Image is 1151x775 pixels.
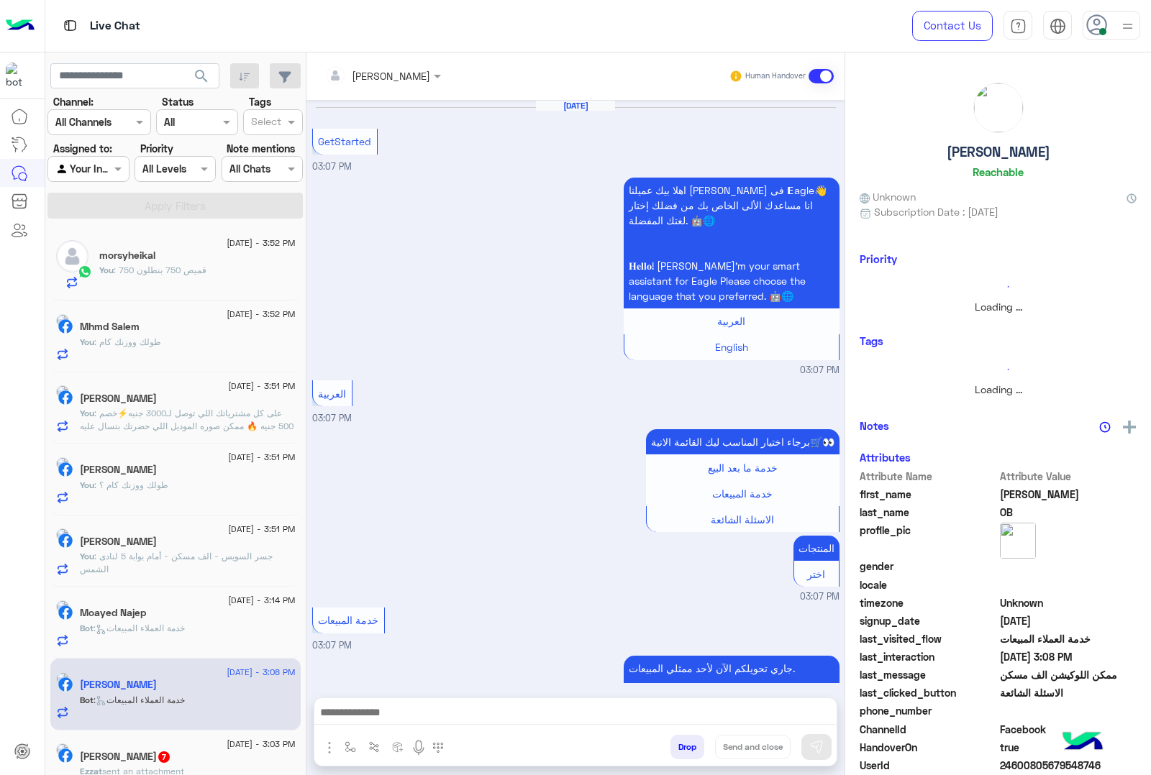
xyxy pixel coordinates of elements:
[860,685,997,700] span: last_clicked_button
[58,319,73,334] img: Facebook
[1010,18,1027,35] img: tab
[860,613,997,628] span: signup_date
[80,607,146,619] h5: Moayed Najep
[860,189,916,204] span: Unknown
[312,413,352,423] span: 03:07 PM
[227,141,295,156] label: Note mentions
[58,748,73,763] img: Facebook
[56,457,69,470] img: picture
[1123,421,1136,434] img: add
[1000,469,1137,484] span: Attribute Value
[1000,523,1036,559] img: picture
[368,741,380,753] img: Trigger scenario
[80,694,94,705] span: Bot
[227,308,295,321] span: [DATE] - 3:52 PM
[228,523,295,536] span: [DATE] - 3:51 PM
[80,408,294,431] span: على كل مشترياتك اللي توصل لـ3000 جنيه⚡خصم 500 جنيه 🔥 ممكن صوره الموديل اللي حضرتك بتسال عليه
[321,739,338,756] img: send attachment
[58,605,73,620] img: Facebook
[708,462,778,474] span: خدمة ما بعد البيع
[99,265,114,275] span: You
[860,334,1137,347] h6: Tags
[860,487,997,502] span: first_name
[318,135,371,147] span: GetStarted
[793,536,840,561] p: 20/8/2025, 3:07 PM
[1099,421,1111,433] img: notes
[80,623,94,633] span: Bot
[312,161,352,172] span: 03:07 PM
[227,738,295,751] span: [DATE] - 3:03 PM
[860,740,997,755] span: HandoverOn
[947,144,1050,160] h5: [PERSON_NAME]
[1050,18,1066,35] img: tab
[860,559,997,574] span: gender
[860,667,997,682] span: last_message
[58,677,73,692] img: Facebook
[58,390,73,405] img: Facebook
[860,722,997,737] span: ChannelId
[228,451,295,464] span: [DATE] - 3:51 PM
[80,551,273,574] span: جسر السويس - الف مسكن - أمام بوابة 5 لنادى الشمس
[228,594,295,607] span: [DATE] - 3:14 PM
[715,735,791,759] button: Send and close
[874,204,998,219] span: Subscription Date : [DATE]
[80,408,94,418] span: You
[227,237,295,249] span: [DATE] - 3:52 PM
[392,741,404,753] img: create order
[249,114,281,132] div: Select
[80,464,157,476] h5: محمد ناصر الدنديطي
[80,321,140,333] h5: Mhmd Salem
[114,265,206,275] span: قميص 750 بنطلون 750
[386,735,410,758] button: create order
[1000,595,1137,610] span: Unknown
[712,487,773,500] span: خدمة المبيعات
[47,193,303,219] button: Apply Filters
[860,703,997,718] span: phone_number
[863,274,1133,299] div: loading...
[745,70,806,82] small: Human Handover
[536,101,615,111] h6: [DATE]
[1000,487,1137,502] span: Ahmed
[717,315,745,327] span: العربية
[1000,505,1137,520] span: OB
[1000,758,1137,773] span: 24600805679548746
[80,679,157,691] h5: Ahmed OB
[1000,740,1137,755] span: true
[975,383,1022,395] span: Loading ...
[318,614,378,626] span: خدمة المبيعات
[227,666,295,679] span: [DATE] - 3:08 PM
[624,656,840,741] p: 20/8/2025, 3:07 PM
[624,178,840,308] p: 20/8/2025, 3:07 PM
[94,480,168,490] span: طولك ووزنك كام ؟
[184,63,219,94] button: search
[1000,613,1137,628] span: 2025-08-20T12:07:30.446Z
[670,735,704,759] button: Drop
[860,631,997,646] span: last_visited_flow
[1000,559,1137,574] span: null
[249,94,271,109] label: Tags
[1000,722,1137,737] span: 0
[1057,717,1108,768] img: hulul-logo.png
[860,419,889,432] h6: Notes
[162,94,194,109] label: Status
[61,17,79,35] img: tab
[860,758,997,773] span: UserId
[56,672,69,685] img: picture
[318,387,346,400] span: العربية
[860,469,997,484] span: Attribute Name
[99,249,155,262] h5: morsyheikal
[860,577,997,592] span: locale
[80,751,171,763] h5: Ezzat Elghamrawy
[90,17,140,36] p: Live Chat
[53,141,112,156] label: Assigned to:
[863,357,1133,382] div: loading...
[56,528,69,541] img: picture
[80,536,157,548] h5: Abd ERhman Helmy
[1119,17,1137,35] img: profile
[94,694,185,705] span: : خدمة العملاء المبيعات
[912,11,993,41] a: Contact Us
[860,523,997,556] span: profile_pic
[339,735,363,758] button: select flow
[800,364,840,377] span: 03:07 PM
[860,595,997,610] span: timezone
